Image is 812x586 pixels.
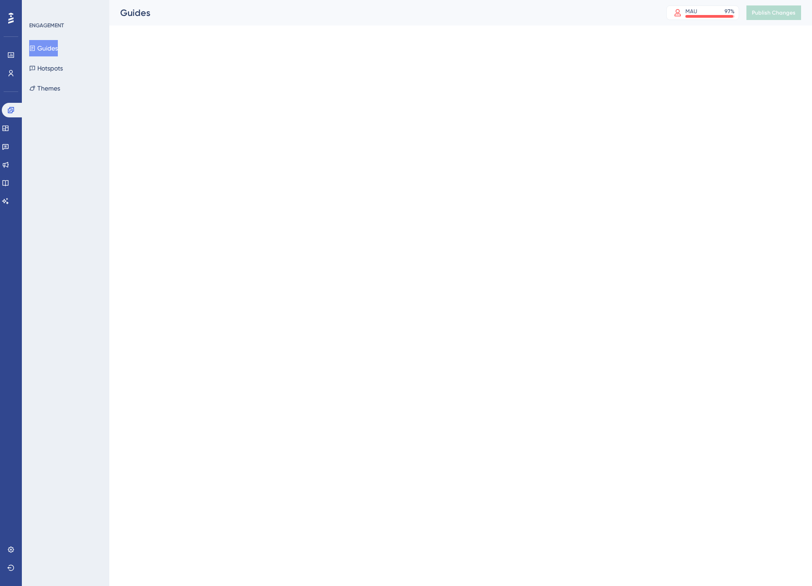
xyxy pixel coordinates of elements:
[29,80,60,96] button: Themes
[752,9,796,16] span: Publish Changes
[685,8,697,15] div: MAU
[29,40,58,56] button: Guides
[29,60,63,76] button: Hotspots
[29,22,64,29] div: ENGAGEMENT
[746,5,801,20] button: Publish Changes
[120,6,643,19] div: Guides
[725,8,735,15] div: 97 %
